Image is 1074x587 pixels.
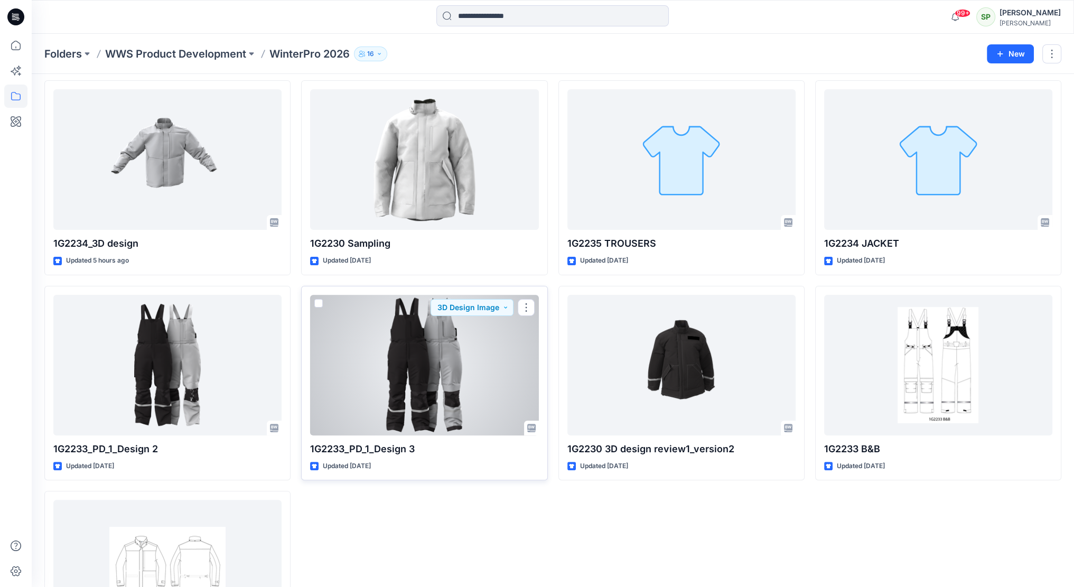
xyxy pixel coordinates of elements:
p: WinterPro 2026 [269,46,350,61]
p: 1G2233_PD_1_Design 3 [310,442,538,456]
p: Updated [DATE] [323,461,371,472]
p: Updated [DATE] [580,255,628,266]
div: SP [976,7,995,26]
button: 16 [354,46,387,61]
div: [PERSON_NAME] [1000,19,1061,27]
p: Updated [DATE] [323,255,371,266]
p: Updated [DATE] [66,461,114,472]
p: 1G2233 B&B [824,442,1052,456]
p: 1G2230 3D design review1_version2 [567,442,796,456]
a: 1G2230 3D design review1_version2 [567,295,796,435]
span: 99+ [955,9,970,17]
a: 1G2233_PD_1_Design 2 [53,295,282,435]
p: Updated [DATE] [580,461,628,472]
p: 16 [367,48,374,60]
a: 1G2233 B&B [824,295,1052,435]
p: Updated [DATE] [837,255,885,266]
a: 1G2235 TROUSERS [567,89,796,230]
a: WWS Product Development [105,46,246,61]
p: 1G2234_3D design [53,236,282,251]
p: 1G2233_PD_1_Design 2 [53,442,282,456]
p: Updated [DATE] [837,461,885,472]
p: 1G2234 JACKET [824,236,1052,251]
p: 1G2235 TROUSERS [567,236,796,251]
button: New [987,44,1034,63]
a: Folders [44,46,82,61]
a: 1G2233_PD_1_Design 3 [310,295,538,435]
a: 1G2234_3D design [53,89,282,230]
div: [PERSON_NAME] [1000,6,1061,19]
a: 1G2230 Sampling [310,89,538,230]
a: 1G2234 JACKET [824,89,1052,230]
p: 1G2230 Sampling [310,236,538,251]
p: Updated 5 hours ago [66,255,129,266]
